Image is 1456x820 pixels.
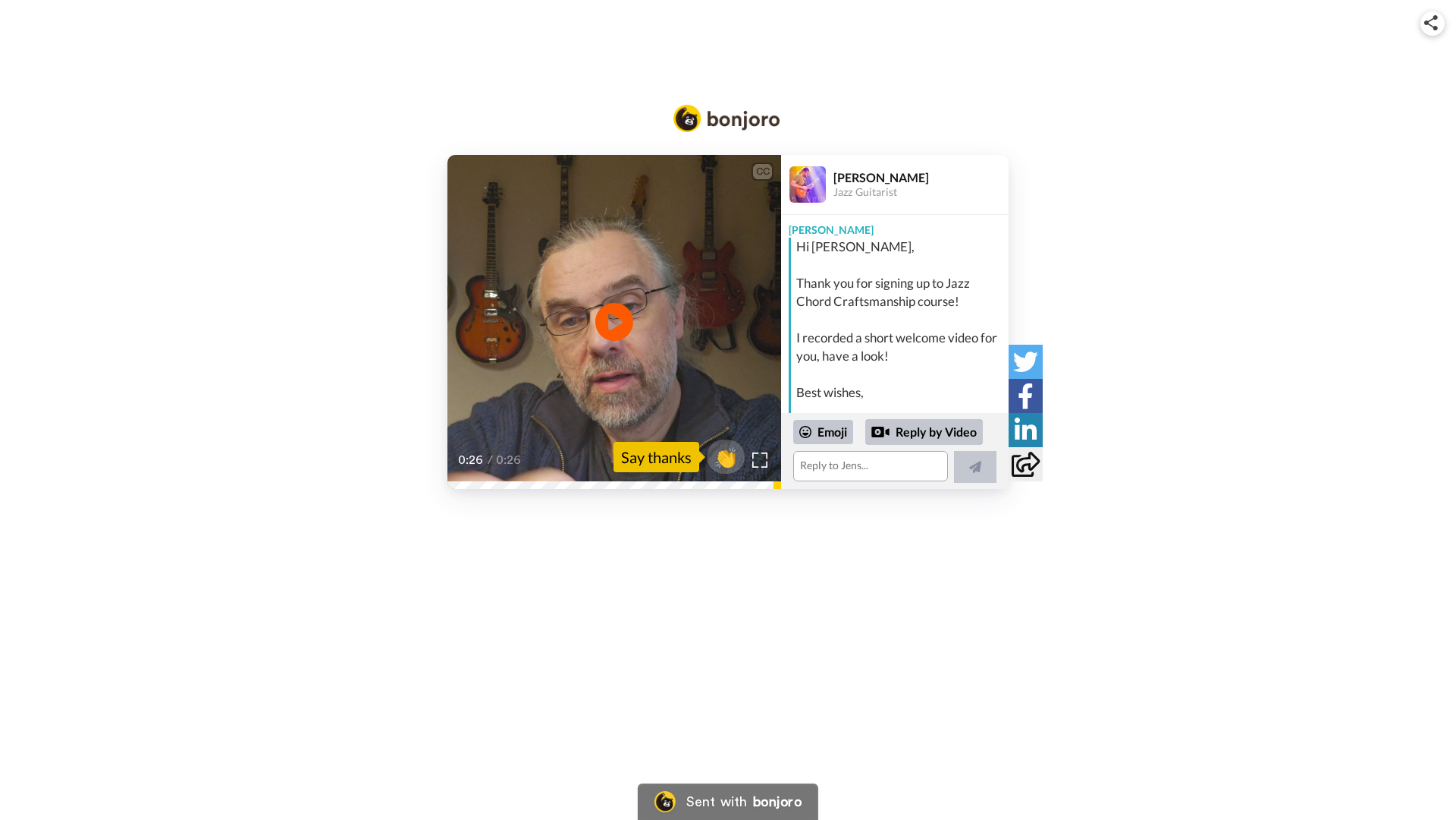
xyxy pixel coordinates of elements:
div: Emoji [793,420,853,444]
span: 0:26 [496,451,522,469]
div: [PERSON_NAME] [781,215,1009,238]
img: Profile Image [789,166,826,203]
div: Reply by Video [871,423,890,441]
div: Say thanks [613,442,699,472]
div: Reply by Video [865,419,983,445]
div: Hi [PERSON_NAME], Thank you for signing up to Jazz Chord Craftsmanship course! I recorded a short... [796,238,1005,438]
div: CC [753,164,772,179]
span: 👏 [707,445,745,469]
button: 👏 [707,440,745,474]
span: / [488,451,493,469]
img: Full screen [752,453,767,468]
span: 0:26 [458,451,485,469]
img: ic_share.svg [1424,15,1438,30]
div: Jazz Guitarist [833,186,1008,199]
img: Bonjoro Logo [673,105,780,132]
div: [PERSON_NAME] [833,170,1008,184]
